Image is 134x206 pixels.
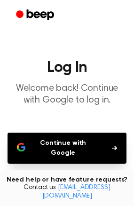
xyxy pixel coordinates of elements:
[8,83,126,106] p: Welcome back! Continue with Google to log in.
[8,60,126,75] h1: Log In
[8,133,126,164] button: Continue with Google
[6,184,128,200] span: Contact us
[9,6,63,24] a: Beep
[42,184,110,199] a: [EMAIL_ADDRESS][DOMAIN_NAME]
